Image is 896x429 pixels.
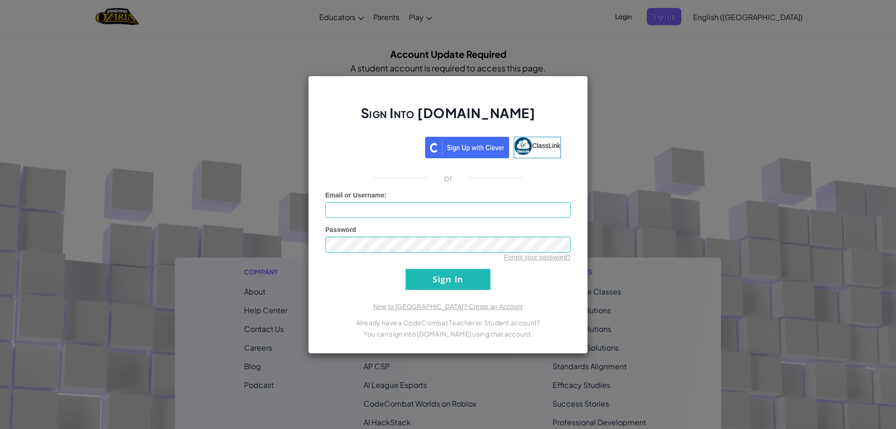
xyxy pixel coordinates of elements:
[406,269,490,290] input: Sign In
[325,226,356,233] span: Password
[330,136,425,156] iframe: Sign in with Google Button
[532,141,560,149] span: ClassLink
[425,137,509,158] img: clever_sso_button@2x.png
[444,172,453,183] p: or
[514,137,532,155] img: classlink-logo-small.png
[325,104,571,131] h2: Sign Into [DOMAIN_NAME]
[325,191,385,199] span: Email or Username
[325,190,387,200] label: :
[325,317,571,328] p: Already have a CodeCombat Teacher or Student account?
[504,253,571,261] a: Forgot your password?
[325,328,571,339] p: You can sign into [DOMAIN_NAME] using that account.
[373,303,523,310] a: New to [GEOGRAPHIC_DATA]? Create an Account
